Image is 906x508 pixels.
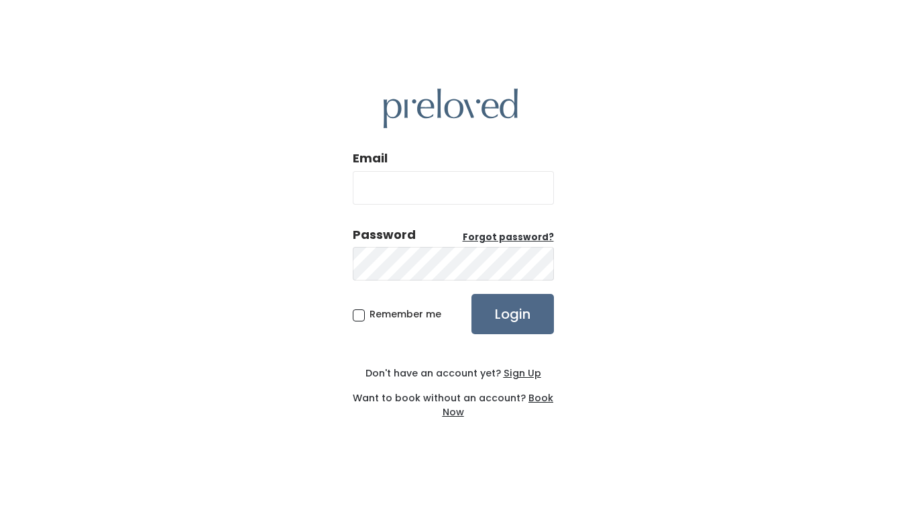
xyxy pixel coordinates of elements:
[471,294,554,334] input: Login
[443,391,554,419] a: Book Now
[501,366,541,380] a: Sign Up
[463,231,554,244] a: Forgot password?
[353,226,416,244] div: Password
[353,380,554,419] div: Want to book without an account?
[463,231,554,244] u: Forgot password?
[504,366,541,380] u: Sign Up
[370,307,441,321] span: Remember me
[353,150,388,167] label: Email
[384,89,518,128] img: preloved logo
[353,366,554,380] div: Don't have an account yet?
